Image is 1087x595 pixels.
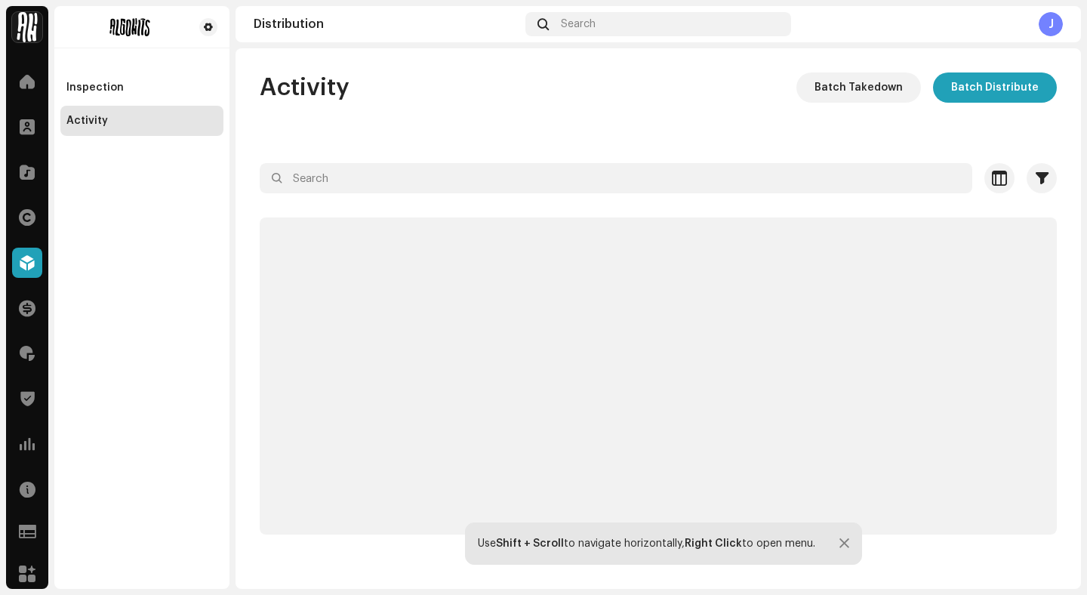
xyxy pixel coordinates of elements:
[933,72,1057,103] button: Batch Distribute
[814,72,903,103] span: Batch Takedown
[685,538,742,549] strong: Right Click
[478,538,815,550] div: Use to navigate horizontally, to open menu.
[12,12,42,42] img: 7c8e417d-4621-4348-b0f5-c88613d5c1d3
[951,72,1039,103] span: Batch Distribute
[561,18,596,30] span: Search
[254,18,519,30] div: Distribution
[66,115,108,127] div: Activity
[66,18,193,36] img: 26f98d0d-2dbd-4ca3-a2fc-150eeff1c9d9
[1039,12,1063,36] div: J
[796,72,921,103] button: Batch Takedown
[60,72,223,103] re-m-nav-item: Inspection
[496,538,564,549] strong: Shift + Scroll
[260,72,350,103] span: Activity
[260,163,972,193] input: Search
[60,106,223,136] re-m-nav-item: Activity
[66,82,124,94] div: Inspection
